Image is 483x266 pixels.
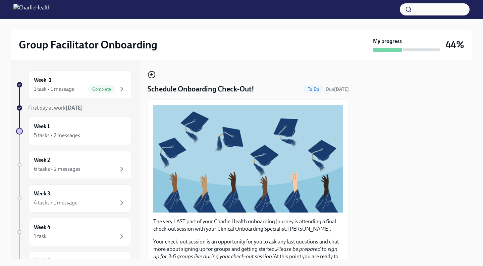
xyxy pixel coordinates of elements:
[326,86,349,92] span: September 25th, 2025 13:48
[34,165,80,173] div: 6 tasks • 2 messages
[66,105,83,111] strong: [DATE]
[34,76,51,84] h6: Week -1
[34,257,50,265] h6: Week 5
[326,86,349,92] span: Due
[88,87,115,92] span: Complete
[445,39,464,51] h3: 44%
[34,190,50,197] h6: Week 3
[153,218,343,233] p: The very LAST part of your Charlie Health onboarding journey is attending a final check-out sessi...
[19,38,157,51] h2: Group Facilitator Onboarding
[13,4,51,15] img: CharlieHealth
[34,156,50,164] h6: Week 2
[34,132,80,139] div: 5 tasks • 2 messages
[16,184,131,213] a: Week 34 tasks • 1 message
[153,105,343,212] button: Zoom image
[34,233,47,240] div: 1 task
[373,38,402,45] strong: My progress
[34,123,50,130] h6: Week 1
[148,84,254,94] h4: Schedule Onboarding Check-Out!
[334,86,349,92] strong: [DATE]
[16,71,131,99] a: Week -11 task • 1 messageComplete
[16,117,131,145] a: Week 15 tasks • 2 messages
[34,199,77,206] div: 4 tasks • 1 message
[34,85,74,93] div: 1 task • 1 message
[16,104,131,112] a: First day at work[DATE]
[28,105,83,111] span: First day at work
[34,224,50,231] h6: Week 4
[16,151,131,179] a: Week 26 tasks • 2 messages
[304,87,323,92] span: To Do
[16,218,131,246] a: Week 41 task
